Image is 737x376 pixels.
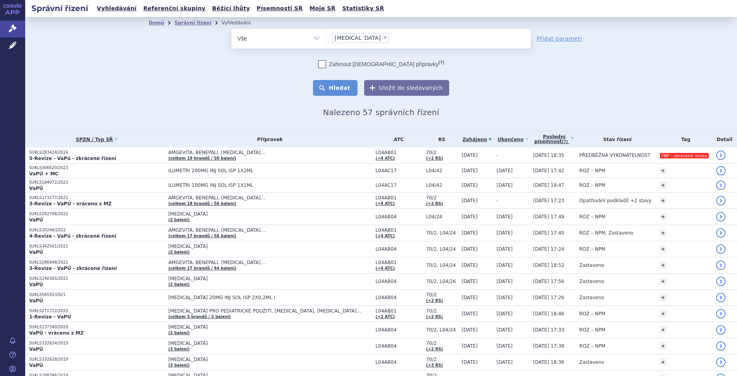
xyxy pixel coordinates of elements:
span: Zastaveno [579,359,604,365]
span: L04AB01 [376,260,422,265]
a: (2 balení) [168,331,189,335]
p: SUKLS332628/2019 [29,357,164,362]
span: [MEDICAL_DATA] [168,244,365,249]
li: Humira [332,33,389,43]
span: L04AB04 [376,327,422,333]
p: SUKLS283424/2024 [29,150,164,155]
span: [DATE] [496,246,513,252]
strong: VaPÚ + MC [29,171,58,177]
span: [DATE] 18:36 [533,359,564,365]
a: (+4 ATC) [376,156,395,160]
span: AMGEVITA, BENEPALI, [MEDICAL_DATA]… [168,260,365,265]
strong: VaPÚ [29,249,43,255]
span: 70/2, L04/24 [426,246,457,252]
a: + [659,213,667,220]
a: + [659,246,667,253]
span: L04AC17 [376,168,422,173]
span: [DATE] [461,246,478,252]
span: [DATE] 17:56 [533,279,564,284]
a: (+2 RS) [426,315,443,319]
strong: VaPÚ - vráceno z MZ [29,330,83,336]
span: [DATE] 18:46 [533,311,564,316]
a: + [659,294,667,301]
span: [DATE] [461,198,478,203]
span: [MEDICAL_DATA] PRO PEDIATRICKÉ POUŽITÍ, [MEDICAL_DATA], [MEDICAL_DATA]… [168,308,365,314]
th: Stav řízení [575,131,656,147]
strong: 4-Revize - VaPú - zkrácené řízení [29,233,116,239]
a: detail [716,325,726,335]
span: 70/2 [426,195,457,201]
a: Poslednípísemnost(?) [533,131,575,147]
th: ATC [372,131,422,147]
li: Vyhledávání [222,17,261,29]
span: [DATE] [461,359,478,365]
span: [DATE] [461,343,478,349]
a: (+2 RS) [426,156,443,160]
span: L04AB01 [376,227,422,233]
span: ROZ – NPM [579,246,605,252]
p: SUKLS240365/2021 [29,276,164,281]
span: - [496,198,498,203]
p: SUKLS184072/2023 [29,180,164,185]
h2: Správní řízení [25,3,94,14]
span: PŘEDBĚŽNÁ VYKONATELNOST [579,153,650,158]
strong: 3-Revize - VaPÚ - vráceno z MZ [29,201,112,207]
a: (celkem 5 brandů / 5 balení) [168,315,231,319]
span: [MEDICAL_DATA] [168,324,365,330]
a: detail [716,151,726,160]
strong: 1-Revize - VaPÚ [29,314,71,320]
span: - [496,153,498,158]
span: [DATE] [461,230,478,236]
p: SUKLS273277/2022 [29,195,164,201]
span: [MEDICAL_DATA] [168,211,365,217]
span: Opatřování podkladů +2 stavy [579,198,652,203]
span: 70/2 [426,357,457,362]
span: ROZ – NPM, Zastaveno [579,230,633,236]
span: [DATE] [461,295,478,300]
span: [DATE] [461,153,478,158]
span: [DATE] [496,359,513,365]
span: ROZ – NPM [579,327,605,333]
p: SUKLS306620/2023 [29,165,164,171]
a: detail [716,277,726,286]
span: ILUMETRI 100MG INJ SOL ISP 1X1ML [168,182,365,188]
span: L04AB04 [376,214,422,220]
a: + [659,262,667,269]
a: (+2 RS) [426,347,443,351]
strong: 5-Revize - VaPú - zkrácené řízení [29,156,116,161]
span: [DATE] 18:47 [533,182,564,188]
a: (+4 ATC) [376,201,395,206]
span: [DATE] 18:52 [533,262,564,268]
a: detail [716,166,726,175]
span: [DATE] [461,327,478,333]
a: detail [716,196,726,205]
span: [MEDICAL_DATA] [168,357,365,362]
span: [DATE] [461,168,478,173]
span: Zastaveno [579,262,604,268]
a: SPZN / Typ SŘ [29,134,164,145]
span: L04AB01 [376,195,422,201]
span: AMGEVITA, BENEPALI, [MEDICAL_DATA]… [168,195,365,201]
span: [DATE] [496,327,513,333]
span: [DATE] [496,168,513,173]
a: Zahájeno [461,134,493,145]
span: [MEDICAL_DATA] [335,35,381,41]
a: detail [716,357,726,367]
button: Uložit do sledovaných [364,80,449,96]
a: detail [716,212,726,222]
p: SUKLS237340/2020 [29,324,164,330]
strong: VaPÚ [29,186,43,191]
span: [DATE] 17:38 [533,343,564,349]
label: Zahrnout [DEMOGRAPHIC_DATA] přípravky [318,60,444,68]
span: ROZ – NPM [579,168,605,173]
a: Domů [149,20,164,26]
a: (+2 RS) [426,298,443,303]
a: (+3 RS) [426,363,443,367]
span: [DATE] 17:49 [533,214,564,220]
span: 70/2, L04/24 [426,262,457,268]
a: detail [716,261,726,270]
a: (+2 RS) [426,201,443,206]
strong: VaPÚ [29,298,43,303]
span: [DATE] [461,182,478,188]
a: (+4 ATC) [376,234,395,238]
